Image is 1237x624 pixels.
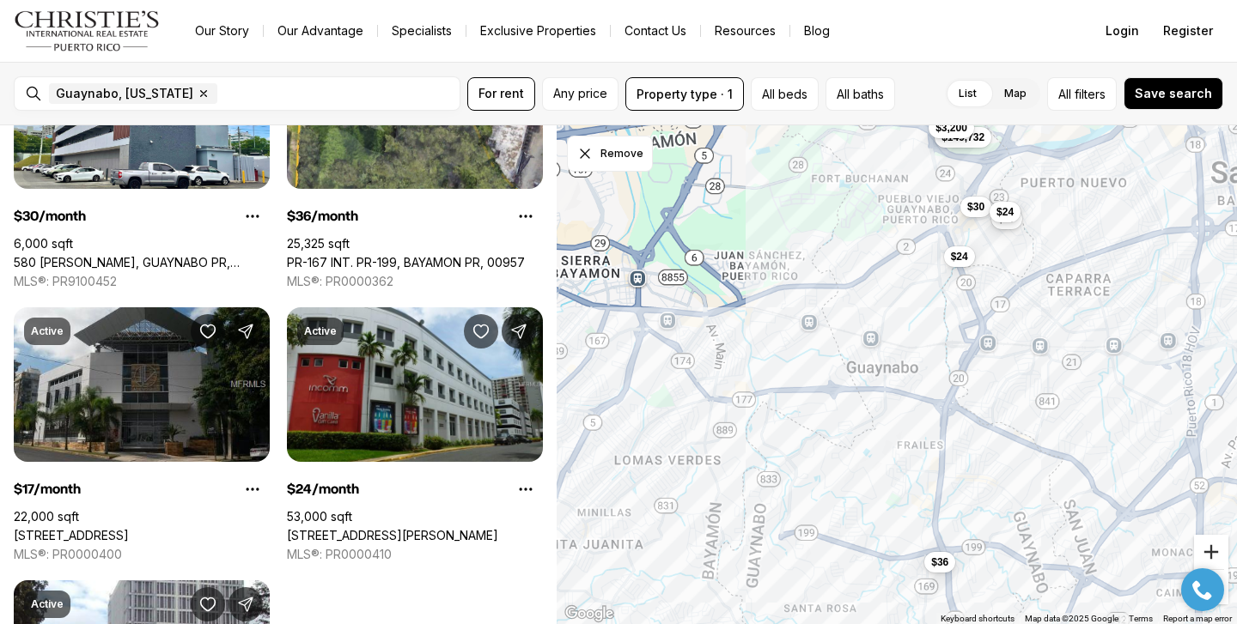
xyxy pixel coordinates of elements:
button: Any price [542,77,618,111]
img: logo [14,10,161,51]
label: List [945,78,990,109]
button: Share Property [502,314,536,348]
span: Map data ©2025 Google [1025,614,1118,623]
span: Guaynabo, [US_STATE] [56,87,193,100]
button: Register [1153,14,1223,48]
button: $3,200 [929,118,974,138]
span: filters [1075,85,1106,103]
button: All baths [826,77,895,111]
a: 1 PARKSIDE-1 ST, GUAYNABO PR, 00965 [14,528,129,543]
p: Active [31,597,64,611]
a: Report a map error [1163,614,1232,623]
p: Active [304,324,337,338]
button: Property options [509,472,543,506]
button: Property options [235,472,270,506]
span: For rent [478,87,524,100]
span: Any price [553,87,607,100]
button: Share Property [229,314,263,348]
button: $24 [944,246,975,267]
button: Save Property: 1500 F.D. ROOSEVELT AVE. [191,587,225,621]
button: Contact Us [611,19,700,43]
a: Our Story [181,19,263,43]
span: $36 [931,555,948,569]
a: Our Advantage [264,19,377,43]
button: Property options [235,199,270,233]
button: $17 [991,209,1022,229]
a: Exclusive Properties [466,19,610,43]
button: Save search [1124,77,1223,110]
button: For rent [467,77,535,111]
a: 107 GONZALEZ GUISTI AVE., GUAYNABO PR, 00966 [287,528,498,543]
span: $3,200 [935,121,967,135]
span: $24 [951,250,968,264]
span: Login [1106,24,1139,38]
a: Specialists [378,19,466,43]
span: $30 [967,200,984,214]
button: Login [1095,14,1149,48]
button: $24 [990,202,1021,222]
a: PR-167 INT. PR-199, BAYAMON PR, 00957 [287,255,525,270]
button: $30 [960,197,991,217]
button: Dismiss drawing [567,136,653,172]
button: Zoom in [1194,535,1228,569]
a: Resources [701,19,789,43]
button: Share Property [229,587,263,621]
span: Save search [1135,87,1212,100]
label: Map [990,78,1040,109]
a: Blog [790,19,844,43]
button: Save Property: 107 GONZALEZ GUISTI AVE. [464,314,498,348]
span: $24 [996,205,1014,219]
a: Terms (opens in new tab) [1129,614,1153,623]
button: Save Property: 1 PARKSIDE-1 ST [191,314,225,348]
button: $36 [924,552,955,573]
a: 580 BUCHANAN, GUAYNABO PR, 00968 [14,255,270,270]
button: Property options [509,199,543,233]
button: Property type · 1 [625,77,744,111]
span: All [1058,85,1071,103]
button: Allfilters [1047,77,1117,111]
span: Register [1163,24,1213,38]
p: Active [31,324,64,338]
button: All beds [751,77,819,111]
